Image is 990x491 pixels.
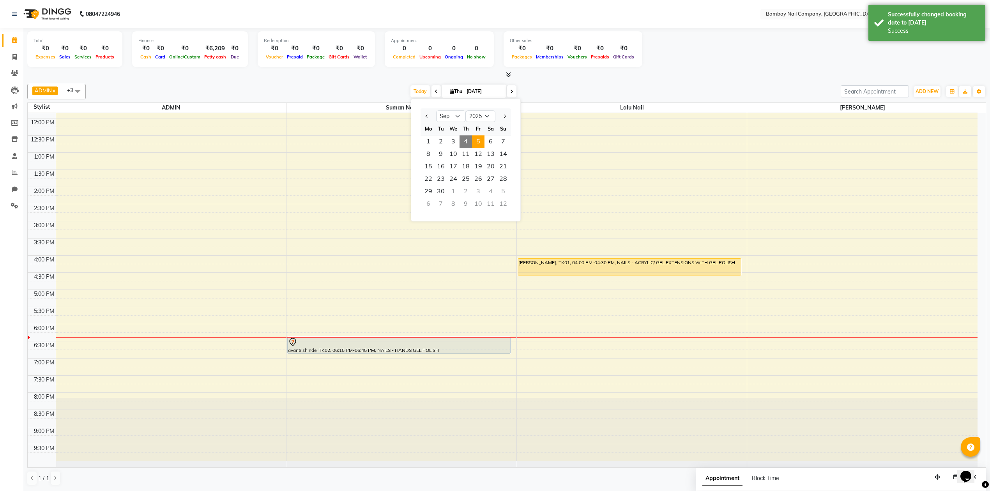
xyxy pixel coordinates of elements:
[472,160,484,173] div: Friday, September 19, 2025
[888,11,979,27] div: Successfully changed booking date to today
[447,135,460,148] div: Wednesday, September 3, 2025
[472,160,484,173] span: 19
[72,54,94,60] span: Services
[484,173,497,185] span: 27
[534,54,566,60] span: Memberships
[34,37,116,44] div: Total
[841,85,909,97] input: Search Appointment
[484,160,497,173] span: 20
[435,148,447,160] span: 9
[391,44,417,53] div: 0
[447,148,460,160] span: 10
[32,324,56,332] div: 6:00 PM
[202,54,228,60] span: Petty cash
[410,85,430,97] span: Today
[32,273,56,281] div: 4:30 PM
[448,88,464,94] span: Thu
[29,136,56,144] div: 12:30 PM
[460,148,472,160] span: 11
[589,44,611,53] div: ₹0
[264,37,369,44] div: Redemption
[702,472,742,486] span: Appointment
[611,44,636,53] div: ₹0
[32,341,56,350] div: 6:30 PM
[422,185,435,198] span: 29
[517,103,747,113] span: Lalu Nail
[32,410,56,418] div: 8:30 PM
[86,3,120,25] b: 08047224946
[435,160,447,173] div: Tuesday, September 16, 2025
[424,110,430,122] button: Previous month
[327,44,352,53] div: ₹0
[435,185,447,198] div: Tuesday, September 30, 2025
[28,103,56,111] div: Stylist
[589,54,611,60] span: Prepaids
[484,148,497,160] div: Saturday, September 13, 2025
[228,44,242,53] div: ₹0
[20,3,73,25] img: logo
[484,160,497,173] div: Saturday, September 20, 2025
[153,54,167,60] span: Card
[460,198,472,210] div: Thursday, October 9, 2025
[484,135,497,148] div: Saturday, September 6, 2025
[436,111,466,122] select: Select month
[32,221,56,230] div: 3:00 PM
[391,37,488,44] div: Appointment
[67,87,79,93] span: +3
[534,44,566,53] div: ₹0
[422,148,435,160] div: Monday, September 8, 2025
[472,148,484,160] div: Friday, September 12, 2025
[417,54,443,60] span: Upcoming
[497,198,509,210] div: Sunday, October 12, 2025
[472,135,484,148] div: Friday, September 5, 2025
[447,173,460,185] div: Wednesday, September 24, 2025
[305,54,327,60] span: Package
[422,122,435,135] div: Mo
[472,173,484,185] div: Friday, September 26, 2025
[422,160,435,173] span: 15
[497,173,509,185] div: Sunday, September 28, 2025
[435,173,447,185] div: Tuesday, September 23, 2025
[422,135,435,148] span: 1
[32,170,56,178] div: 1:30 PM
[72,44,94,53] div: ₹0
[510,44,534,53] div: ₹0
[29,118,56,127] div: 12:00 PM
[52,87,55,94] a: x
[466,111,495,122] select: Select year
[465,54,488,60] span: No show
[435,198,447,210] div: Tuesday, October 7, 2025
[888,27,979,35] div: Success
[422,135,435,148] div: Monday, September 1, 2025
[747,103,978,113] span: [PERSON_NAME]
[202,44,228,53] div: ₹6,209
[94,44,116,53] div: ₹0
[422,148,435,160] span: 8
[422,173,435,185] span: 22
[422,198,435,210] div: Monday, October 6, 2025
[38,474,49,482] span: 1 / 1
[94,54,116,60] span: Products
[167,44,202,53] div: ₹0
[484,148,497,160] span: 13
[435,160,447,173] span: 16
[288,337,511,353] div: avanti shinde, TK02, 06:15 PM-06:45 PM, NAILS - HANDS GEL POLISH
[32,427,56,435] div: 9:00 PM
[566,54,589,60] span: Vouchers
[443,44,465,53] div: 0
[435,135,447,148] span: 2
[497,160,509,173] span: 21
[264,44,285,53] div: ₹0
[447,122,460,135] div: We
[472,198,484,210] div: Friday, October 10, 2025
[447,160,460,173] div: Wednesday, September 17, 2025
[391,54,417,60] span: Completed
[32,256,56,264] div: 4:00 PM
[352,54,369,60] span: Wallet
[32,359,56,367] div: 7:00 PM
[435,122,447,135] div: Tu
[32,307,56,315] div: 5:30 PM
[447,185,460,198] div: Wednesday, October 1, 2025
[460,148,472,160] div: Thursday, September 11, 2025
[32,187,56,195] div: 2:00 PM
